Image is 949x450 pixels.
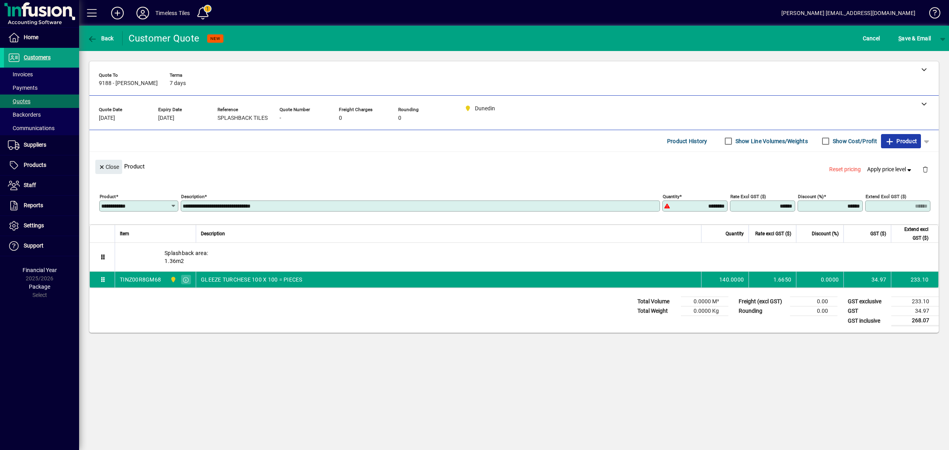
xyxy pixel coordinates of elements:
[339,115,342,121] span: 0
[4,196,79,216] a: Reports
[898,35,902,42] span: S
[781,7,915,19] div: [PERSON_NAME] [EMAIL_ADDRESS][DOMAIN_NAME]
[8,98,30,104] span: Quotes
[24,34,38,40] span: Home
[923,2,939,27] a: Knowledge Base
[885,135,917,147] span: Product
[844,306,891,316] td: GST
[831,137,877,145] label: Show Cost/Profit
[4,28,79,47] a: Home
[4,216,79,236] a: Settings
[863,32,880,45] span: Cancel
[100,194,116,199] mat-label: Product
[896,225,928,242] span: Extend excl GST ($)
[4,68,79,81] a: Invoices
[891,297,939,306] td: 233.10
[798,194,824,199] mat-label: Discount (%)
[861,31,882,45] button: Cancel
[790,306,837,316] td: 0.00
[812,229,839,238] span: Discount (%)
[93,163,124,170] app-page-header-button: Close
[181,194,204,199] mat-label: Description
[155,7,190,19] div: Timeless Tiles
[843,272,891,287] td: 34.97
[8,71,33,78] span: Invoices
[844,297,891,306] td: GST exclusive
[24,162,46,168] span: Products
[217,115,268,121] span: SPLASHBACK TILES
[130,6,155,20] button: Profile
[398,115,401,121] span: 0
[633,297,681,306] td: Total Volume
[24,222,44,229] span: Settings
[280,115,281,121] span: -
[99,115,115,121] span: [DATE]
[754,276,791,284] div: 1.6650
[120,276,161,284] div: TINZ00R8GM68
[898,32,931,45] span: ave & Email
[168,275,177,284] span: Dunedin
[891,272,938,287] td: 233.10
[95,160,122,174] button: Close
[829,165,861,174] span: Reset pricing
[826,163,864,177] button: Reset pricing
[663,194,679,199] mat-label: Quantity
[98,161,119,174] span: Close
[4,176,79,195] a: Staff
[120,229,129,238] span: Item
[916,160,935,179] button: Delete
[99,80,158,87] span: 9188 - [PERSON_NAME]
[681,306,728,316] td: 0.0000 Kg
[916,166,935,173] app-page-header-button: Delete
[735,297,790,306] td: Freight (excl GST)
[734,137,808,145] label: Show Line Volumes/Weights
[23,267,57,273] span: Financial Year
[24,182,36,188] span: Staff
[170,80,186,87] span: 7 days
[4,108,79,121] a: Backorders
[210,36,220,41] span: NEW
[105,6,130,20] button: Add
[158,115,174,121] span: [DATE]
[894,31,935,45] button: Save & Email
[201,229,225,238] span: Description
[24,242,43,249] span: Support
[755,229,791,238] span: Rate excl GST ($)
[89,152,939,181] div: Product
[8,85,38,91] span: Payments
[719,276,744,284] span: 140.0000
[790,297,837,306] td: 0.00
[129,32,200,45] div: Customer Quote
[667,135,707,147] span: Product History
[866,194,906,199] mat-label: Extend excl GST ($)
[201,276,302,284] span: GLEEZE TURCHESE 100 X 100 = PIECES
[730,194,766,199] mat-label: Rate excl GST ($)
[87,35,114,42] span: Back
[8,112,41,118] span: Backorders
[79,31,123,45] app-page-header-button: Back
[4,95,79,108] a: Quotes
[4,135,79,155] a: Suppliers
[24,202,43,208] span: Reports
[844,316,891,326] td: GST inclusive
[664,134,711,148] button: Product History
[681,297,728,306] td: 0.0000 M³
[735,306,790,316] td: Rounding
[4,155,79,175] a: Products
[29,284,50,290] span: Package
[8,125,55,131] span: Communications
[115,243,938,271] div: Splashback area: 1.36m2
[4,121,79,135] a: Communications
[881,134,921,148] button: Product
[24,142,46,148] span: Suppliers
[4,81,79,95] a: Payments
[870,229,886,238] span: GST ($)
[85,31,116,45] button: Back
[4,236,79,256] a: Support
[864,163,916,177] button: Apply price level
[891,316,939,326] td: 268.07
[726,229,744,238] span: Quantity
[24,54,51,61] span: Customers
[891,306,939,316] td: 34.97
[633,306,681,316] td: Total Weight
